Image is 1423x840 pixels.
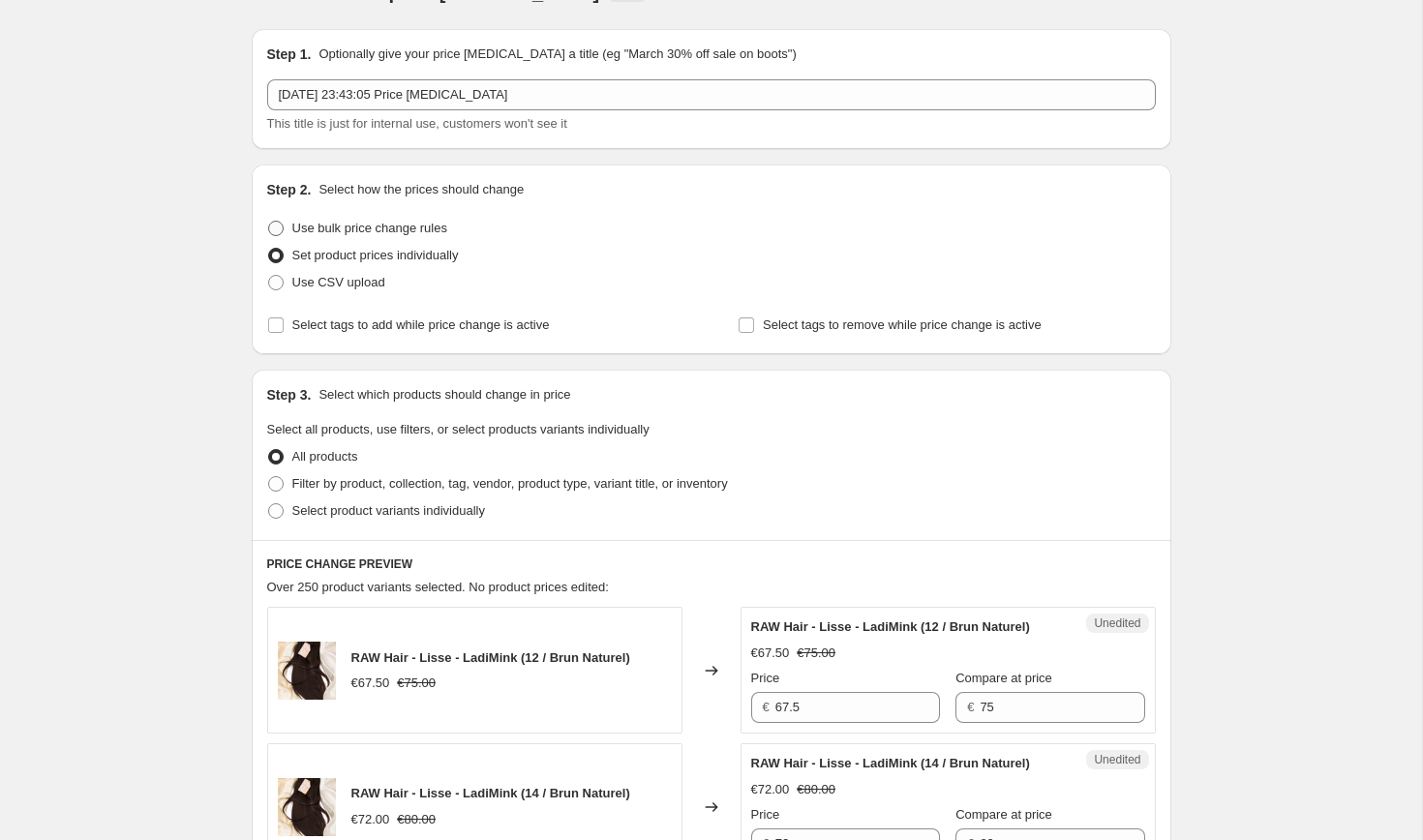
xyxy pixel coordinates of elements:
strike: €80.00 [797,780,835,799]
h6: PRICE CHANGE PREVIEW [267,556,1156,572]
p: Optionally give your price [MEDICAL_DATA] a title (eg "March 30% off sale on boots") [318,45,796,64]
span: € [763,700,770,714]
h2: Step 2. [267,180,312,199]
span: Use CSV upload [292,275,385,289]
img: IMG_4094_80x.jpg [278,778,336,836]
div: €72.00 [751,780,790,799]
div: €67.50 [751,644,790,663]
span: Price [751,807,780,822]
span: Select all products, use filters, or select products variants individually [267,422,650,436]
span: Use bulk price change rules [292,221,447,235]
span: Over 250 product variants selected. No product prices edited: [267,580,609,594]
span: RAW Hair - Lisse - LadiMink (14 / Brun Naturel) [751,756,1030,770]
span: Select product variants individually [292,503,485,518]
span: All products [292,449,358,464]
strike: €75.00 [397,674,436,693]
div: €67.50 [351,674,390,693]
span: RAW Hair - Lisse - LadiMink (12 / Brun Naturel) [351,650,630,665]
span: RAW Hair - Lisse - LadiMink (12 / Brun Naturel) [751,619,1030,634]
span: RAW Hair - Lisse - LadiMink (14 / Brun Naturel) [351,786,630,800]
p: Select how the prices should change [318,180,524,199]
h2: Step 1. [267,45,312,64]
span: Select tags to add while price change is active [292,317,550,332]
span: Set product prices individually [292,248,459,262]
strike: €75.00 [797,644,835,663]
span: Filter by product, collection, tag, vendor, product type, variant title, or inventory [292,476,728,491]
strike: €80.00 [397,810,436,829]
span: € [967,700,974,714]
div: €72.00 [351,810,390,829]
span: This title is just for internal use, customers won't see it [267,116,567,131]
span: Compare at price [955,807,1052,822]
span: Unedited [1094,752,1140,767]
span: Unedited [1094,615,1140,631]
span: Price [751,671,780,685]
p: Select which products should change in price [318,385,570,405]
h2: Step 3. [267,385,312,405]
img: IMG_4094_80x.jpg [278,642,336,700]
span: Compare at price [955,671,1052,685]
span: Select tags to remove while price change is active [763,317,1042,332]
input: 30% off holiday sale [267,79,1156,110]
